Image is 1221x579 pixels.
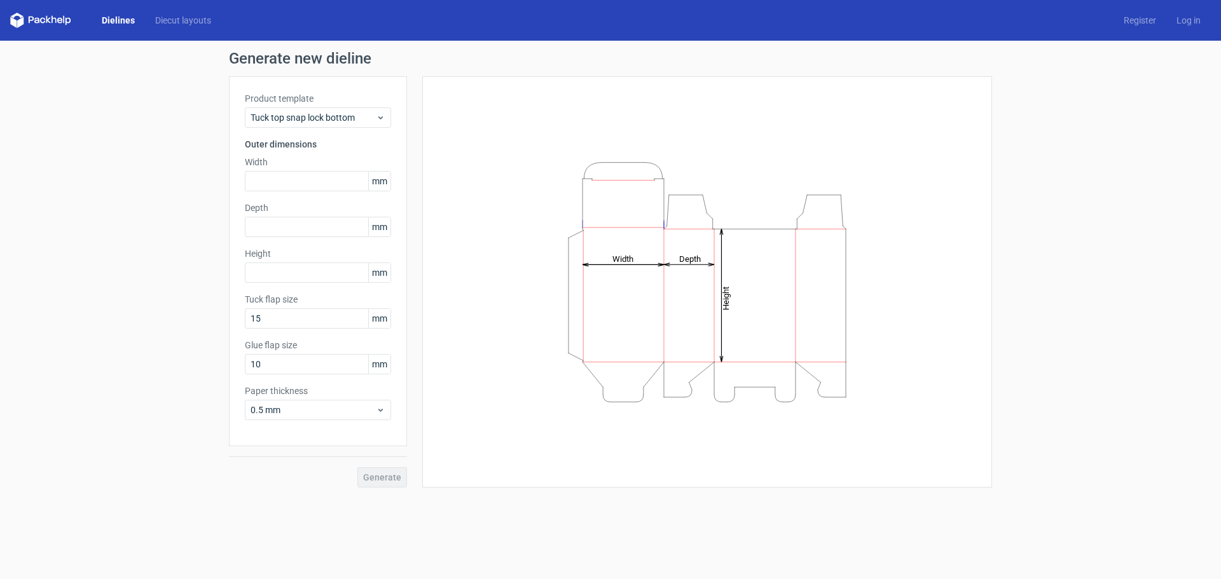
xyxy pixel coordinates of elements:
label: Height [245,247,391,260]
span: mm [368,309,390,328]
a: Register [1114,14,1166,27]
h1: Generate new dieline [229,51,992,66]
span: 0.5 mm [251,404,376,416]
span: mm [368,217,390,236]
tspan: Depth [679,254,701,263]
a: Diecut layouts [145,14,221,27]
label: Width [245,156,391,168]
span: mm [368,355,390,374]
h3: Outer dimensions [245,138,391,151]
label: Glue flap size [245,339,391,351]
span: mm [368,172,390,191]
a: Log in [1166,14,1211,27]
tspan: Width [612,254,633,263]
span: mm [368,263,390,282]
span: Tuck top snap lock bottom [251,111,376,124]
label: Depth [245,201,391,214]
label: Tuck flap size [245,293,391,306]
label: Paper thickness [245,385,391,397]
tspan: Height [721,286,731,310]
label: Product template [245,92,391,105]
a: Dielines [92,14,145,27]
